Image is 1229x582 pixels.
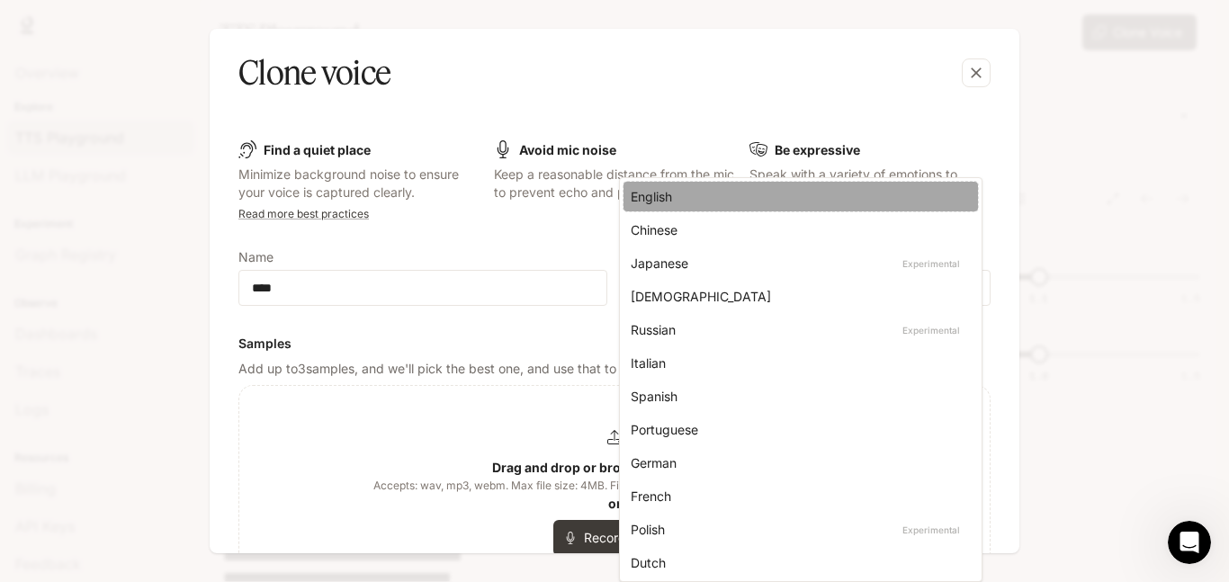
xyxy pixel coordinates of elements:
[631,453,964,472] div: German
[899,522,964,538] p: Experimental
[631,254,964,273] div: Japanese
[631,287,964,306] div: [DEMOGRAPHIC_DATA]
[631,520,964,539] div: Polish
[899,322,964,338] p: Experimental
[631,187,964,206] div: English
[631,553,964,572] div: Dutch
[631,487,964,506] div: French
[1168,521,1211,564] iframe: Intercom live chat
[631,320,964,339] div: Russian
[631,387,964,406] div: Spanish
[631,420,964,439] div: Portuguese
[631,220,964,239] div: Chinese
[631,354,964,372] div: Italian
[899,255,964,272] p: Experimental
